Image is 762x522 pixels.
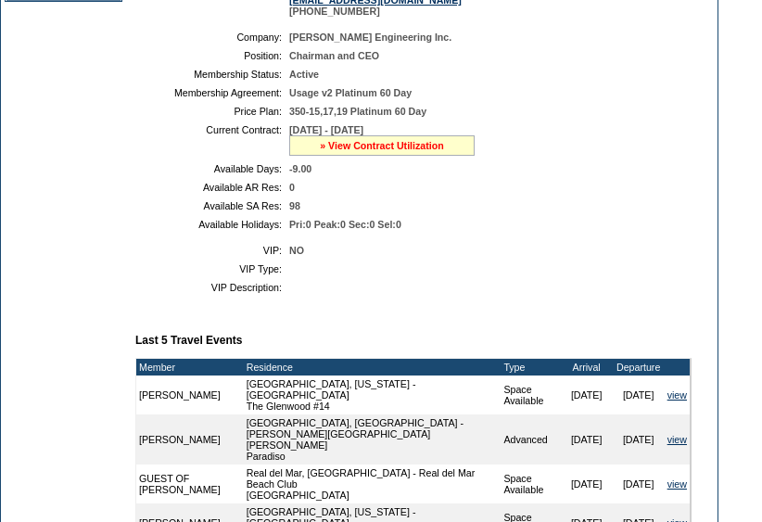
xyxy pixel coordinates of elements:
span: Active [289,69,319,80]
td: [PERSON_NAME] [136,376,244,414]
td: [DATE] [613,465,665,503]
td: Residence [244,359,502,376]
td: Membership Status: [143,69,282,80]
td: Current Contract: [143,124,282,156]
span: NO [289,245,304,256]
td: Real del Mar, [GEOGRAPHIC_DATA] - Real del Mar Beach Club [GEOGRAPHIC_DATA] [244,465,502,503]
td: Advanced [501,414,560,465]
a: view [667,389,687,401]
td: [DATE] [613,376,665,414]
a: » View Contract Utilization [320,140,444,151]
td: Space Available [501,376,560,414]
span: [PERSON_NAME] Engineering Inc. [289,32,451,43]
td: Position: [143,50,282,61]
span: Usage v2 Platinum 60 Day [289,87,412,98]
td: GUEST OF [PERSON_NAME] [136,465,244,503]
td: Price Plan: [143,106,282,117]
span: [DATE] - [DATE] [289,124,363,135]
td: [DATE] [613,414,665,465]
td: [DATE] [561,414,613,465]
td: Available AR Res: [143,182,282,193]
td: Arrival [561,359,613,376]
span: Chairman and CEO [289,50,379,61]
td: Membership Agreement: [143,87,282,98]
span: Pri:0 Peak:0 Sec:0 Sel:0 [289,219,401,230]
b: Last 5 Travel Events [135,334,242,347]
td: [DATE] [561,465,613,503]
td: Departure [613,359,665,376]
td: [GEOGRAPHIC_DATA], [US_STATE] - [GEOGRAPHIC_DATA] The Glenwood #14 [244,376,502,414]
td: VIP Type: [143,263,282,274]
td: Space Available [501,465,560,503]
a: view [667,434,687,445]
span: -9.00 [289,163,311,174]
td: Available SA Res: [143,200,282,211]
td: Type [501,359,560,376]
a: view [667,478,687,490]
span: 350-15,17,19 Platinum 60 Day [289,106,426,117]
td: Company: [143,32,282,43]
td: Available Days: [143,163,282,174]
td: [PERSON_NAME] [136,414,244,465]
td: VIP: [143,245,282,256]
td: Available Holidays: [143,219,282,230]
td: Member [136,359,244,376]
td: [GEOGRAPHIC_DATA], [GEOGRAPHIC_DATA] - [PERSON_NAME][GEOGRAPHIC_DATA][PERSON_NAME] Paradiso [244,414,502,465]
span: 0 [289,182,295,193]
td: [DATE] [561,376,613,414]
span: 98 [289,200,300,211]
td: VIP Description: [143,282,282,293]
